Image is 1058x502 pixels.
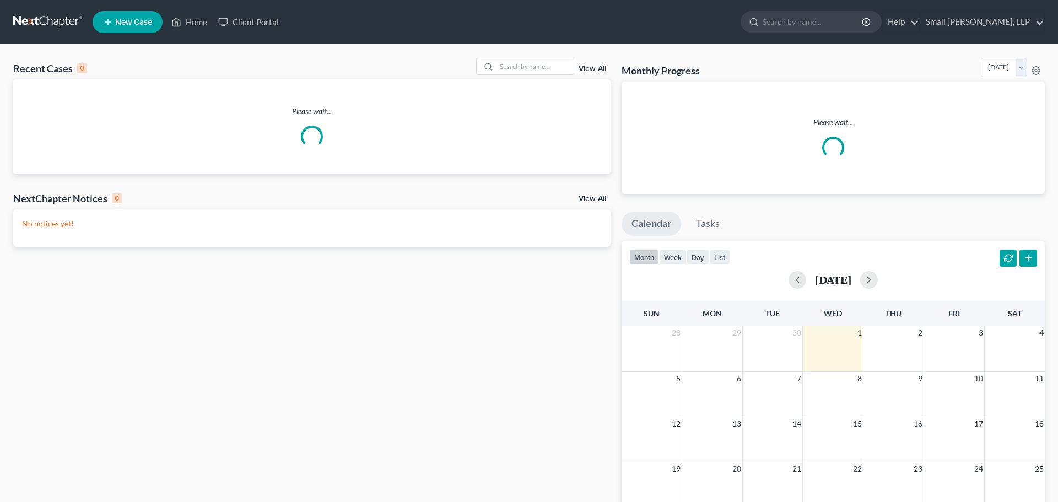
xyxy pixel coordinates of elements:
[703,309,722,318] span: Mon
[917,372,924,385] span: 9
[815,274,851,285] h2: [DATE]
[112,193,122,203] div: 0
[622,212,681,236] a: Calendar
[13,62,87,75] div: Recent Cases
[973,417,984,430] span: 17
[1034,372,1045,385] span: 11
[13,192,122,205] div: NextChapter Notices
[13,106,611,117] p: Please wait...
[856,326,863,339] span: 1
[763,12,863,32] input: Search by name...
[686,212,730,236] a: Tasks
[731,326,742,339] span: 29
[213,12,284,32] a: Client Portal
[579,195,606,203] a: View All
[659,250,687,265] button: week
[166,12,213,32] a: Home
[913,462,924,476] span: 23
[765,309,780,318] span: Tue
[736,372,742,385] span: 6
[22,218,602,229] p: No notices yet!
[709,250,730,265] button: list
[978,326,984,339] span: 3
[824,309,842,318] span: Wed
[1038,326,1045,339] span: 4
[920,12,1044,32] a: Small [PERSON_NAME], LLP
[917,326,924,339] span: 2
[731,462,742,476] span: 20
[675,372,682,385] span: 5
[629,250,659,265] button: month
[852,462,863,476] span: 22
[115,18,152,26] span: New Case
[671,417,682,430] span: 12
[791,462,802,476] span: 21
[1034,417,1045,430] span: 18
[886,309,902,318] span: Thu
[1034,462,1045,476] span: 25
[77,63,87,73] div: 0
[913,417,924,430] span: 16
[687,250,709,265] button: day
[973,462,984,476] span: 24
[973,372,984,385] span: 10
[796,372,802,385] span: 7
[496,58,574,74] input: Search by name...
[791,326,802,339] span: 30
[579,65,606,73] a: View All
[791,417,802,430] span: 14
[1008,309,1022,318] span: Sat
[671,326,682,339] span: 28
[630,117,1036,128] p: Please wait...
[671,462,682,476] span: 19
[882,12,919,32] a: Help
[622,64,700,77] h3: Monthly Progress
[948,309,960,318] span: Fri
[852,417,863,430] span: 15
[731,417,742,430] span: 13
[856,372,863,385] span: 8
[644,309,660,318] span: Sun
